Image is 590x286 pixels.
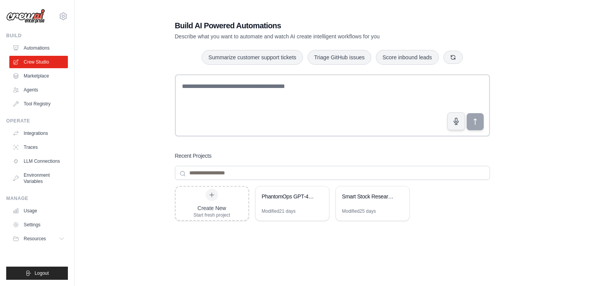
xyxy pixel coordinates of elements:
[35,270,49,276] span: Logout
[194,212,230,218] div: Start fresh project
[9,42,68,54] a: Automations
[262,193,315,200] div: PhantomOps GPT-4 SUPERCHARGED Universal Domination Agency
[6,267,68,280] button: Logout
[342,193,395,200] div: Smart Stock Research Agency
[262,208,296,214] div: Modified 21 days
[9,219,68,231] a: Settings
[9,141,68,153] a: Traces
[342,208,376,214] div: Modified 25 days
[6,195,68,202] div: Manage
[9,205,68,217] a: Usage
[9,155,68,167] a: LLM Connections
[9,169,68,188] a: Environment Variables
[175,20,436,31] h1: Build AI Powered Automations
[202,50,303,65] button: Summarize customer support tickets
[194,204,230,212] div: Create New
[9,56,68,68] a: Crew Studio
[9,70,68,82] a: Marketplace
[9,98,68,110] a: Tool Registry
[447,112,465,130] button: Click to speak your automation idea
[175,152,212,160] h3: Recent Projects
[9,84,68,96] a: Agents
[24,236,46,242] span: Resources
[308,50,371,65] button: Triage GitHub issues
[175,33,436,40] p: Describe what you want to automate and watch AI create intelligent workflows for you
[9,233,68,245] button: Resources
[376,50,439,65] button: Score inbound leads
[443,51,463,64] button: Get new suggestions
[6,9,45,24] img: Logo
[6,118,68,124] div: Operate
[9,127,68,140] a: Integrations
[6,33,68,39] div: Build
